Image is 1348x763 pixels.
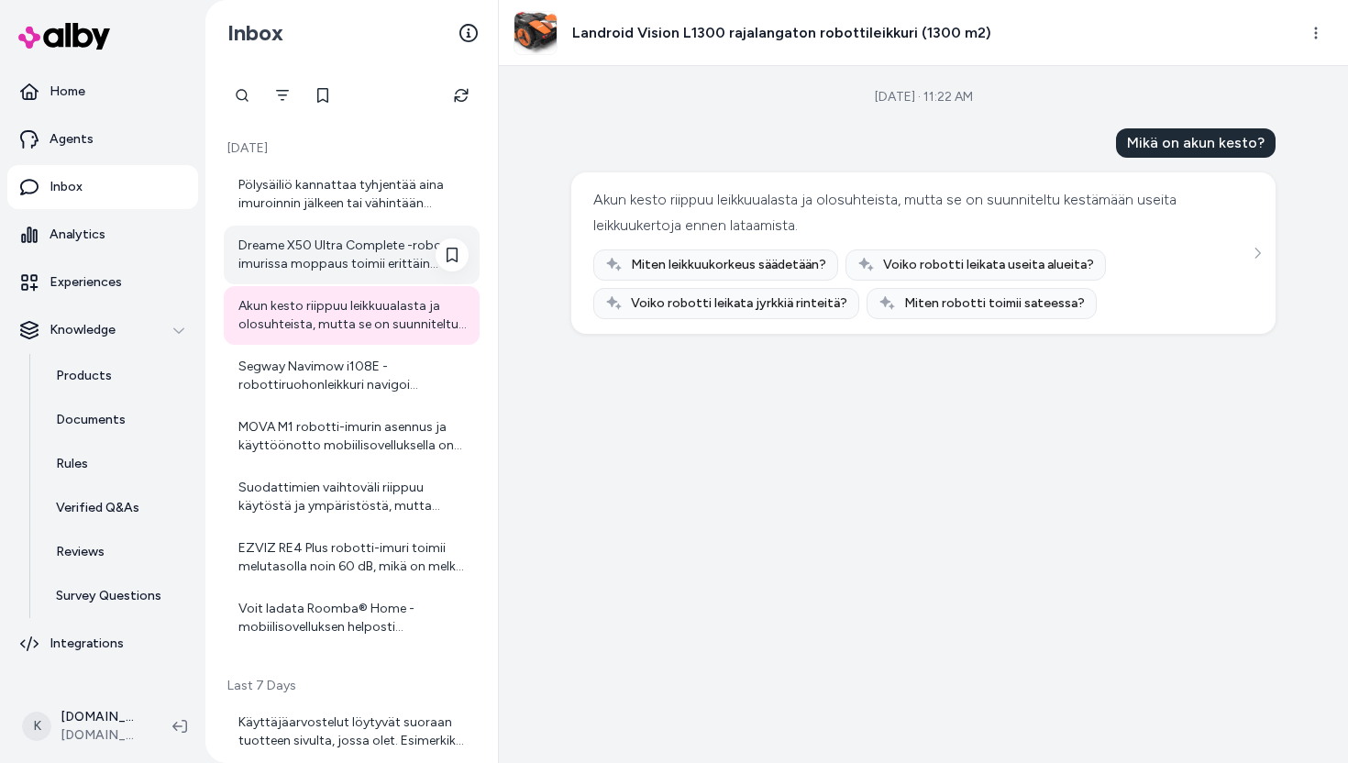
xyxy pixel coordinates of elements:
[883,256,1094,274] span: Voiko robotti leikata useita alueita?
[238,600,469,636] div: Voit ladata Roomba® Home -mobiilisovelluksen helposti älypuhelimeesi tai tablettiisi. Toimi näin:...
[50,226,105,244] p: Analytics
[224,165,480,224] a: Pölysäiliö kannattaa tyhjentää aina imuroinnin jälkeen tai vähintään säännöllisesti, jotta imurin...
[38,530,198,574] a: Reviews
[238,713,469,750] div: Käyttäjäarvostelut löytyvät suoraan tuotteen sivulta, jossa olet. Esimerkiksi Dreame X50 Ultra Co...
[631,256,826,274] span: Miten leikkuukorkeus säädetään?
[224,226,480,284] a: Dreame X50 Ultra Complete -robotti-imurissa moppaus toimii erittäin tehokkaasti ja älykkäästi. Si...
[224,702,480,761] a: Käyttäjäarvostelut löytyvät suoraan tuotteen sivulta, jossa olet. Esimerkiksi Dreame X50 Ultra Co...
[50,130,94,149] p: Agents
[56,543,105,561] p: Reviews
[56,367,112,385] p: Products
[238,237,469,273] div: Dreame X50 Ultra Complete -robotti-imurissa moppaus toimii erittäin tehokkaasti ja älykkäästi. Si...
[224,528,480,587] a: EZVIZ RE4 Plus robotti-imuri toimii melutasolla noin 60 dB, mikä on melko normaali taso robotti-i...
[56,411,126,429] p: Documents
[18,23,110,50] img: alby Logo
[238,479,469,515] div: Suodattimien vaihtoväli riippuu käytöstä ja ympäristöstä, mutta yleisesti suositellaan vaihtamaan...
[224,347,480,405] a: Segway Navimow i108E -robottiruohonleikkuri navigoi nurmikolla täysin rajalangattomasti hyödyntäe...
[56,455,88,473] p: Rules
[38,398,198,442] a: Documents
[11,697,158,756] button: K[DOMAIN_NAME] Shopify[DOMAIN_NAME]
[238,297,469,334] div: Akun kesto riippuu leikkuualasta ja olosuhteista, mutta se on suunniteltu kestämään useita leikku...
[514,12,557,54] img: Worx-landroid-vision-l1300.jpg
[38,442,198,486] a: Rules
[7,165,198,209] a: Inbox
[38,574,198,618] a: Survey Questions
[56,587,161,605] p: Survey Questions
[443,77,480,114] button: Refresh
[50,273,122,292] p: Experiences
[238,358,469,394] div: Segway Navimow i108E -robottiruohonleikkuri navigoi nurmikolla täysin rajalangattomasti hyödyntäe...
[22,712,51,741] span: K
[227,19,283,47] h2: Inbox
[56,499,139,517] p: Verified Q&As
[61,726,143,745] span: [DOMAIN_NAME]
[38,354,198,398] a: Products
[7,70,198,114] a: Home
[238,176,469,213] div: Pölysäiliö kannattaa tyhjentää aina imuroinnin jälkeen tai vähintään säännöllisesti, jotta imurin...
[572,22,991,44] h3: Landroid Vision L1300 rajalangaton robottileikkuri (1300 m2)
[224,139,480,158] p: [DATE]
[38,486,198,530] a: Verified Q&As
[238,418,469,455] div: MOVA M1 robotti-imurin asennus ja käyttöönotto mobiilisovelluksella on melko helppoa. Tässä yleis...
[50,178,83,196] p: Inbox
[224,468,480,526] a: Suodattimien vaihtoväli riippuu käytöstä ja ympäristöstä, mutta yleisesti suositellaan vaihtamaan...
[50,635,124,653] p: Integrations
[224,677,480,695] p: Last 7 Days
[7,213,198,257] a: Analytics
[1246,242,1268,264] button: See more
[875,88,973,106] div: [DATE] · 11:22 AM
[7,260,198,304] a: Experiences
[61,708,143,726] p: [DOMAIN_NAME] Shopify
[224,286,480,345] a: Akun kesto riippuu leikkuualasta ja olosuhteista, mutta se on suunniteltu kestämään useita leikku...
[631,294,847,313] span: Voiko robotti leikata jyrkkiä rinteitä?
[1116,128,1276,158] div: Mikä on akun kesto?
[50,83,85,101] p: Home
[238,539,469,576] div: EZVIZ RE4 Plus robotti-imuri toimii melutasolla noin 60 dB, mikä on melko normaali taso robotti-i...
[264,77,301,114] button: Filter
[904,294,1085,313] span: Miten robotti toimii sateessa?
[593,187,1249,238] div: Akun kesto riippuu leikkuualasta ja olosuhteista, mutta se on suunniteltu kestämään useita leikku...
[7,117,198,161] a: Agents
[224,407,480,466] a: MOVA M1 robotti-imurin asennus ja käyttöönotto mobiilisovelluksella on melko helppoa. Tässä yleis...
[224,589,480,647] a: Voit ladata Roomba® Home -mobiilisovelluksen helposti älypuhelimeesi tai tablettiisi. Toimi näin:...
[7,308,198,352] button: Knowledge
[7,622,198,666] a: Integrations
[50,321,116,339] p: Knowledge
